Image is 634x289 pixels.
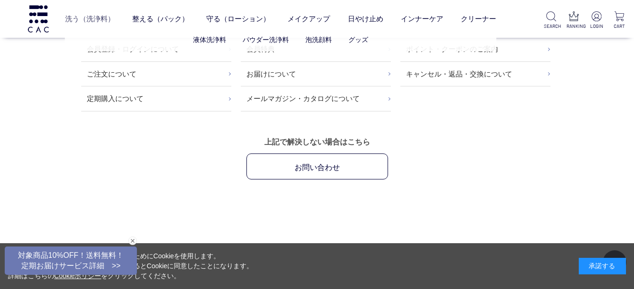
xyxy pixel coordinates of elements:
[589,11,604,30] a: LOGIN
[193,36,226,43] a: 液体洗浄料
[544,11,558,30] a: SEARCH
[401,6,443,31] a: インナーケア
[348,6,383,31] a: 日やけ止め
[400,62,550,86] a: キャンセル・返品・交換について
[612,11,626,30] a: CART
[206,6,270,31] a: 守る（ローション）
[81,62,231,86] a: ご注文について
[241,62,391,86] a: お届けについて
[132,6,189,31] a: 整える（パック）
[287,6,330,31] a: メイクアップ
[241,86,391,110] a: メールマガジン・カタログについて
[612,23,626,30] p: CART
[566,23,581,30] p: RANKING
[26,5,50,32] img: logo
[348,36,368,43] a: グッズ
[589,23,604,30] p: LOGIN
[246,153,388,179] a: お問い合わせ
[544,23,558,30] p: SEARCH
[305,36,332,43] a: 泡洗顔料
[65,6,115,31] a: 洗う（洗浄料）
[461,6,496,31] a: クリーナー
[579,258,626,274] div: 承諾する
[243,36,289,43] a: パウダー洗浄料
[566,11,581,30] a: RANKING
[81,135,553,149] p: 上記で解決しない場合はこちら
[81,86,231,110] a: 定期購入について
